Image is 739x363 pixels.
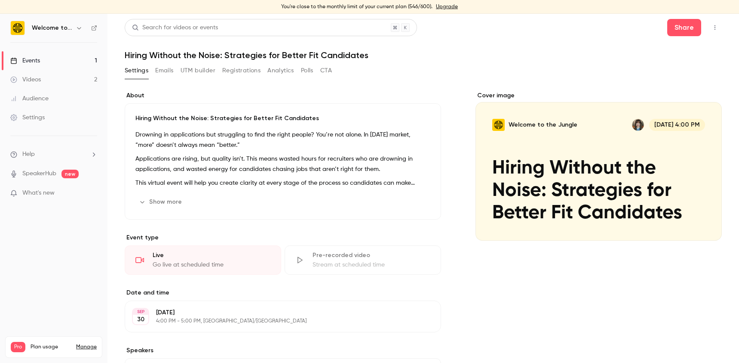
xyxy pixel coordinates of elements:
[436,3,458,10] a: Upgrade
[10,94,49,103] div: Audience
[10,150,97,159] li: help-dropdown-opener
[153,261,270,269] div: Go live at scheduled time
[313,261,430,269] div: Stream at scheduled time
[76,344,97,351] a: Manage
[22,150,35,159] span: Help
[135,178,430,188] p: This virtual event will help you create clarity at every stage of the process so candidates can m...
[10,56,40,65] div: Events
[222,64,261,78] button: Registrations
[135,114,430,123] p: Hiring Without the Noise: Strategies for Better Fit Candidates
[667,19,701,36] button: Share
[301,64,313,78] button: Polls
[267,64,294,78] button: Analytics
[153,251,270,260] div: Live
[155,64,173,78] button: Emails
[137,315,144,324] p: 30
[125,233,441,242] p: Event type
[125,289,441,297] label: Date and time
[31,344,71,351] span: Plan usage
[87,189,97,197] iframe: Noticeable Trigger
[22,169,56,178] a: SpeakerHub
[125,64,148,78] button: Settings
[11,342,25,352] span: Pro
[22,189,55,198] span: What's new
[32,24,72,32] h6: Welcome to the Jungle
[125,346,441,355] label: Speakers
[313,251,430,260] div: Pre-recorded video
[10,75,41,84] div: Videos
[125,50,722,60] h1: Hiring Without the Noise: Strategies for Better Fit Candidates
[320,64,332,78] button: CTA
[125,91,441,100] label: About
[11,21,25,35] img: Welcome to the Jungle
[10,113,45,122] div: Settings
[156,308,396,317] p: [DATE]
[133,309,148,315] div: SEP
[132,23,218,32] div: Search for videos or events
[285,245,441,275] div: Pre-recorded videoStream at scheduled time
[125,245,281,275] div: LiveGo live at scheduled time
[475,91,722,241] section: Cover image
[135,195,187,209] button: Show more
[156,318,396,325] p: 4:00 PM - 5:00 PM, [GEOGRAPHIC_DATA]/[GEOGRAPHIC_DATA]
[135,130,430,150] p: Drowning in applications but struggling to find the right people? You’re not alone. In [DATE] mar...
[181,64,215,78] button: UTM builder
[135,154,430,174] p: Applications are rising, but quality isn’t. This means wasted hours for recruiters who are drowni...
[61,170,79,178] span: new
[475,91,722,100] label: Cover image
